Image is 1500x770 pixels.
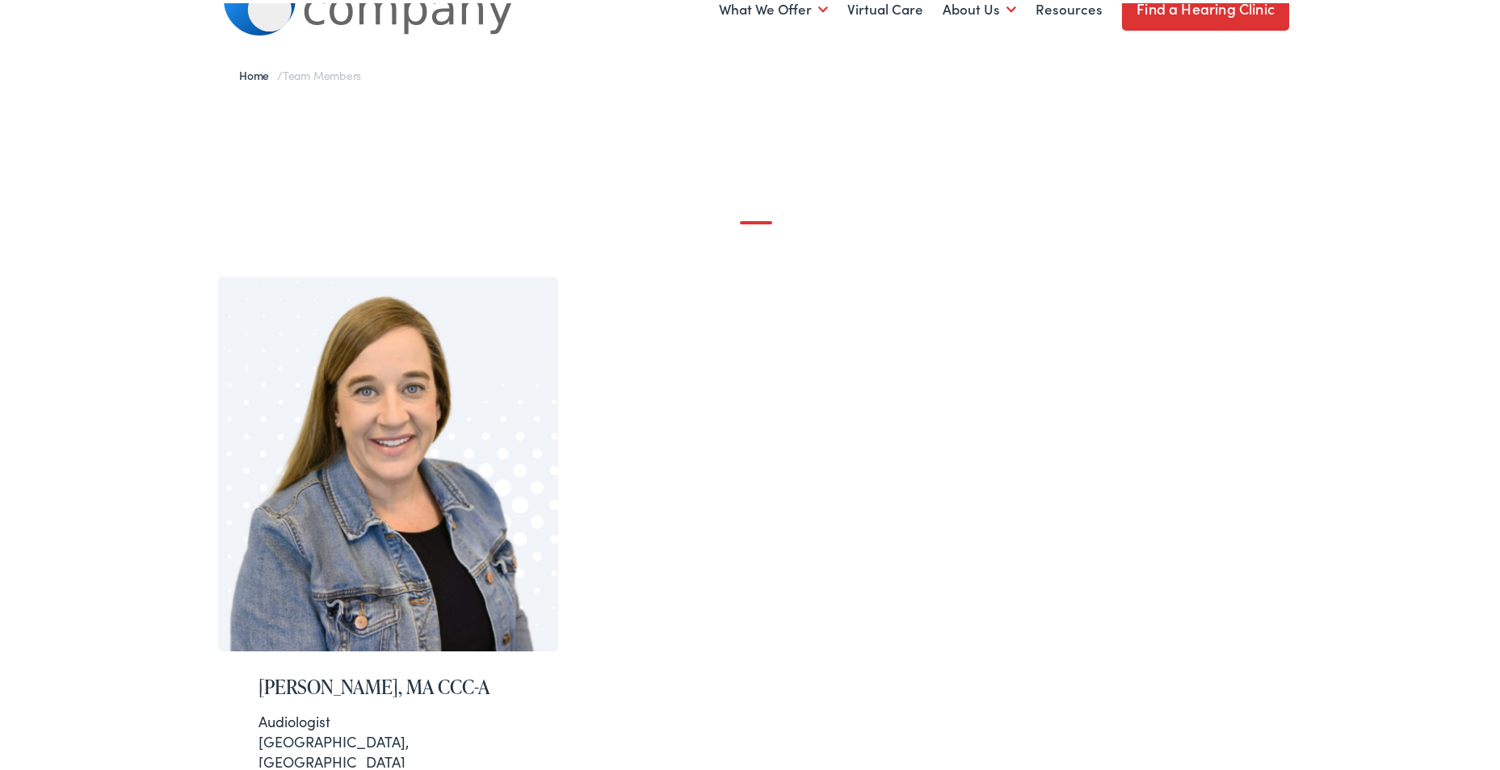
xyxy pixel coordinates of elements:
span: Team Members [283,64,361,80]
h2: [PERSON_NAME], MA CCC-A [258,672,519,696]
div: [GEOGRAPHIC_DATA], [GEOGRAPHIC_DATA] [258,708,519,769]
span: / [239,64,361,80]
a: Home [239,64,277,80]
div: Audiologist [258,708,519,728]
